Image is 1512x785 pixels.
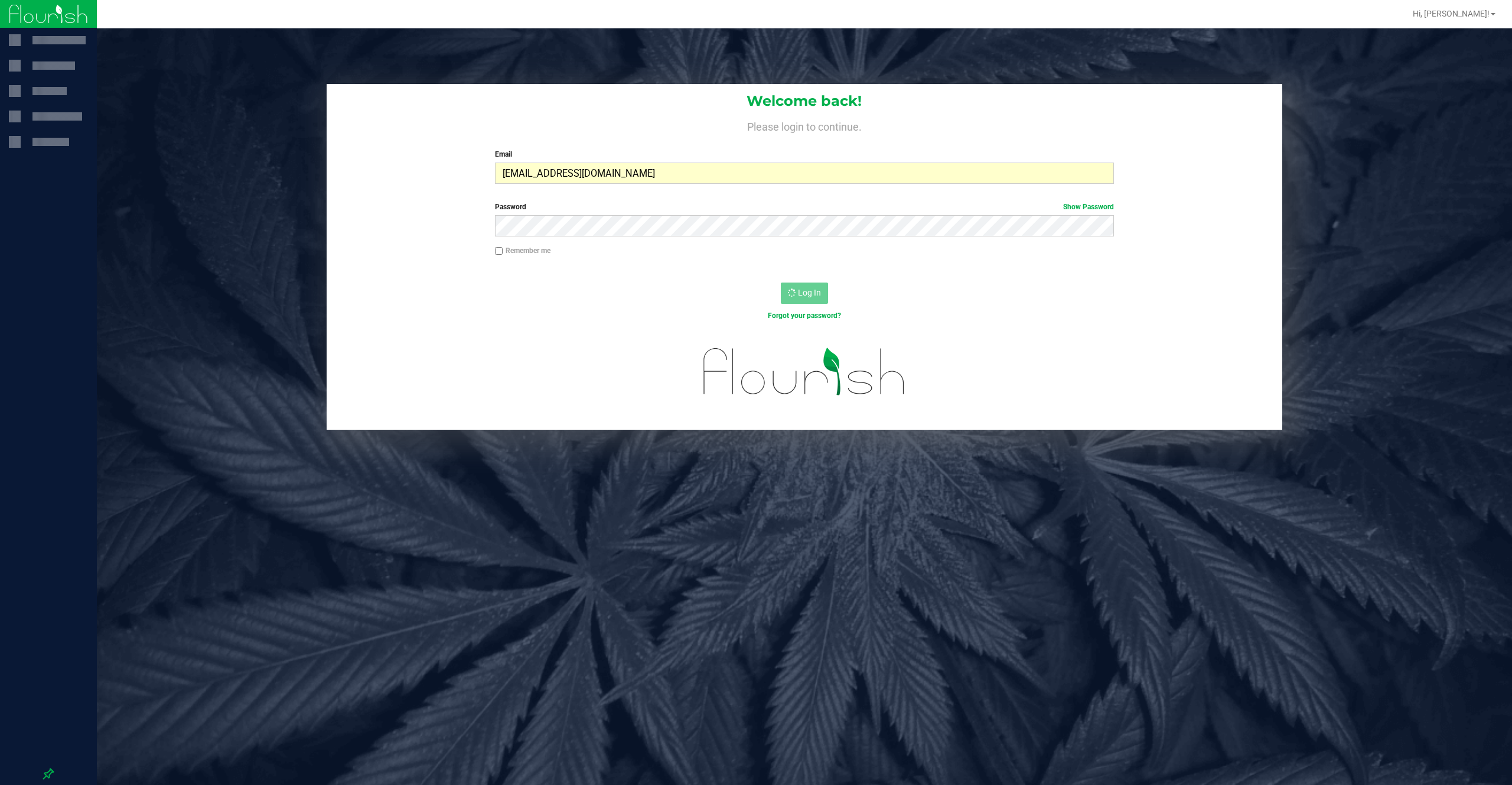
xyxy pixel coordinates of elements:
[1413,9,1490,18] span: Hi, [PERSON_NAME]!
[495,203,526,211] span: Password
[43,768,54,780] label: Pin the sidebar to full width on large screens
[495,247,503,255] input: Remember me
[327,93,1282,109] h1: Welcome back!
[495,149,1114,160] label: Email
[768,312,841,320] a: Forgot your password?
[781,283,828,304] button: Log In
[327,118,1282,132] h4: Please login to continue.
[495,245,550,256] label: Remember me
[685,333,924,410] img: flourish_logo.svg
[1063,203,1114,211] a: Show Password
[798,288,821,297] span: Log In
